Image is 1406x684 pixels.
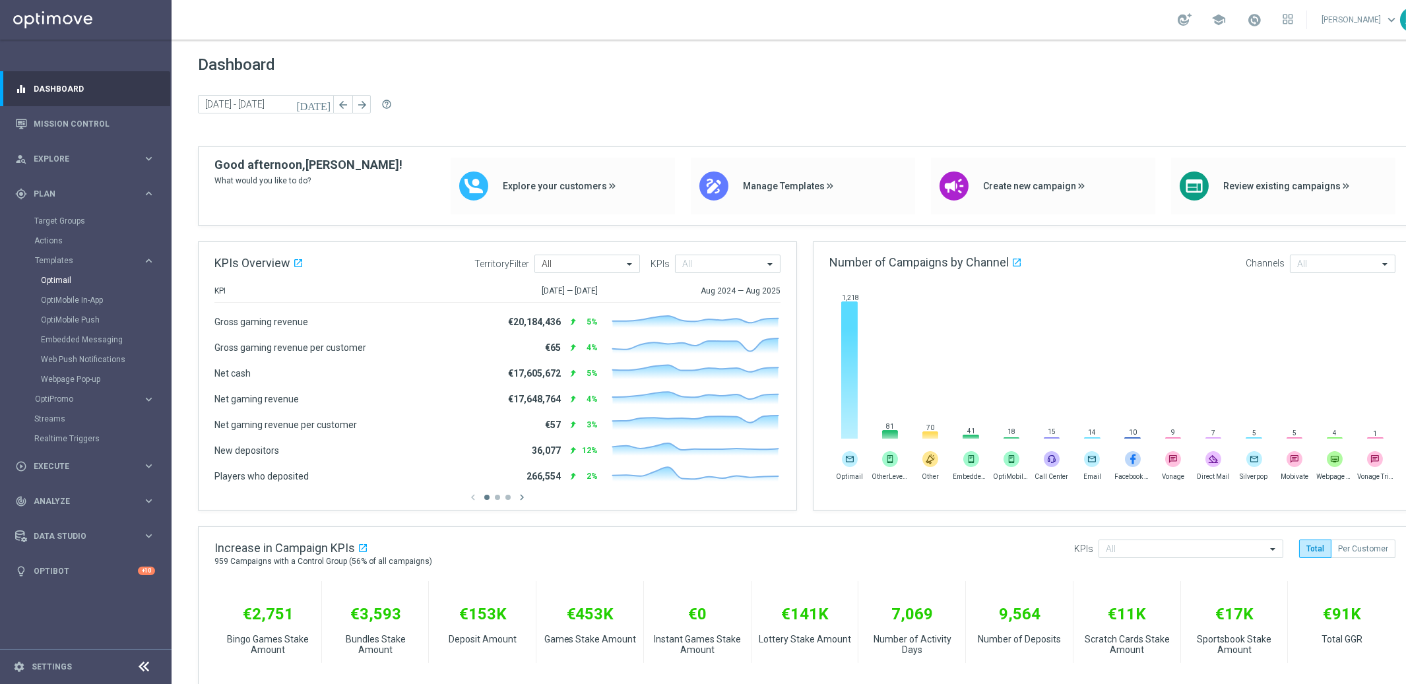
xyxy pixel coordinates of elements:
[15,460,143,472] div: Execute
[34,409,170,429] div: Streams
[15,84,156,94] button: equalizer Dashboard
[41,350,170,369] div: Web Push Notifications
[15,83,27,95] i: equalizer
[143,460,155,472] i: keyboard_arrow_right
[41,374,137,385] a: Webpage Pop-up
[15,495,143,507] div: Analyze
[34,235,137,246] a: Actions
[41,290,170,310] div: OptiMobile In-App
[13,661,25,673] i: settings
[41,310,170,330] div: OptiMobile Push
[15,153,27,165] i: person_search
[35,395,129,403] span: OptiPromo
[41,330,170,350] div: Embedded Messaging
[34,231,170,251] div: Actions
[41,275,137,286] a: Optimail
[15,530,143,542] div: Data Studio
[15,119,156,129] button: Mission Control
[34,251,170,389] div: Templates
[34,497,143,505] span: Analyze
[32,663,72,671] a: Settings
[15,496,156,507] button: track_changes Analyze keyboard_arrow_right
[34,155,143,163] span: Explore
[15,71,155,106] div: Dashboard
[15,531,156,542] button: Data Studio keyboard_arrow_right
[143,495,155,507] i: keyboard_arrow_right
[34,394,156,404] button: OptiPromo keyboard_arrow_right
[15,565,27,577] i: lightbulb
[15,188,27,200] i: gps_fixed
[34,532,143,540] span: Data Studio
[15,553,155,588] div: Optibot
[143,255,155,267] i: keyboard_arrow_right
[35,257,129,264] span: Templates
[41,354,137,365] a: Web Push Notifications
[34,216,137,226] a: Target Groups
[143,152,155,165] i: keyboard_arrow_right
[143,530,155,542] i: keyboard_arrow_right
[34,255,156,266] button: Templates keyboard_arrow_right
[143,187,155,200] i: keyboard_arrow_right
[15,495,27,507] i: track_changes
[41,315,137,325] a: OptiMobile Push
[1211,13,1226,27] span: school
[41,334,137,345] a: Embedded Messaging
[15,566,156,576] button: lightbulb Optibot +10
[35,395,143,403] div: OptiPromo
[34,553,138,588] a: Optibot
[143,393,155,406] i: keyboard_arrow_right
[34,429,170,449] div: Realtime Triggers
[15,188,143,200] div: Plan
[1384,13,1399,27] span: keyboard_arrow_down
[34,190,143,198] span: Plan
[35,257,143,264] div: Templates
[41,270,170,290] div: Optimail
[41,369,170,389] div: Webpage Pop-up
[34,211,170,231] div: Target Groups
[34,71,155,106] a: Dashboard
[15,461,156,472] button: play_circle_outline Execute keyboard_arrow_right
[15,106,155,141] div: Mission Control
[34,389,170,409] div: OptiPromo
[41,295,137,305] a: OptiMobile In-App
[138,567,155,575] div: +10
[1320,10,1400,30] a: [PERSON_NAME]keyboard_arrow_down
[15,153,143,165] div: Explore
[15,154,156,164] button: person_search Explore keyboard_arrow_right
[34,414,137,424] a: Streams
[15,460,27,472] i: play_circle_outline
[34,462,143,470] span: Execute
[15,189,156,199] button: gps_fixed Plan keyboard_arrow_right
[34,106,155,141] a: Mission Control
[34,433,137,444] a: Realtime Triggers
